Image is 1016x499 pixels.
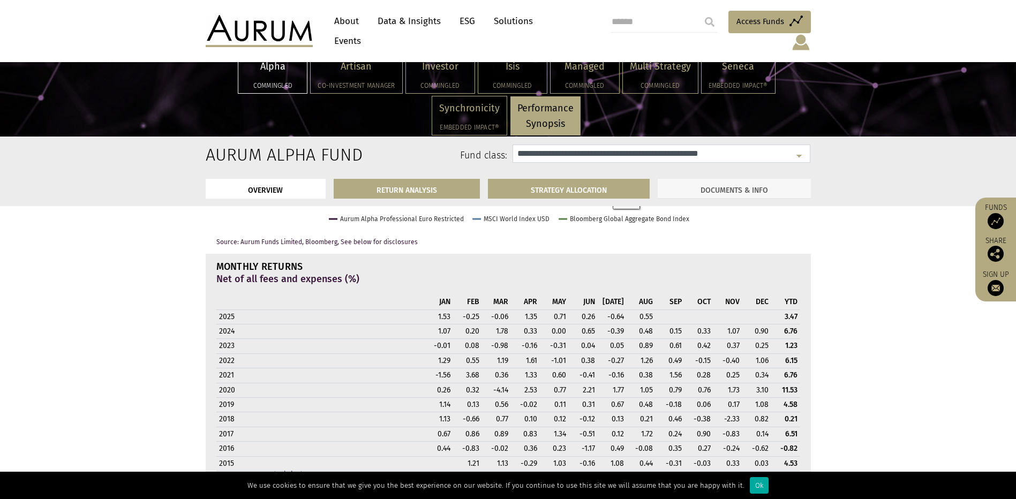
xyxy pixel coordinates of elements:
p: Isis [485,59,540,74]
td: -0.64 [598,309,627,324]
strong: 3.47 [785,312,797,321]
p: Seneca [709,59,768,74]
td: 0.35 [656,442,684,456]
td: 0.55 [627,309,656,324]
td: 0.31 [569,398,598,412]
td: 1.34 [540,427,569,441]
p: Synchronicity [439,101,500,116]
td: -0.25 [453,309,482,324]
a: ESG [454,11,480,31]
td: 0.33 [511,324,540,339]
a: About [329,11,364,31]
a: Sign up [981,270,1011,296]
th: 2025 [216,309,424,324]
td: -1.01 [540,353,569,368]
a: Data & Insights [372,11,446,31]
td: 1.56 [656,368,684,383]
td: 0.37 [713,339,742,353]
td: 0.77 [540,383,569,397]
strong: 0.21 [785,414,797,424]
td: -0.16 [598,368,627,383]
strong: MONTHLY RETURNS [216,261,303,273]
td: 0.67 [598,398,627,412]
td: 0.44 [424,442,453,456]
td: 0.90 [684,427,713,441]
td: 0.79 [656,383,684,397]
td: 1.13 [482,456,511,471]
td: 0.33 [713,456,742,471]
td: 0.36 [482,368,511,383]
img: account-icon.svg [791,33,811,51]
td: 2.21 [569,383,598,397]
td: 0.61 [656,339,684,353]
td: 0.77 [482,412,511,427]
td: -0.40 [713,353,742,368]
img: Share this post [988,246,1004,262]
td: 1.35 [511,309,540,324]
td: -0.66 [453,412,482,427]
p: Managed [558,59,612,74]
td: -0.03 [684,456,713,471]
a: Access Funds [728,11,811,33]
td: 1.77 [598,383,627,397]
td: 3.10 [742,383,771,397]
h5: Commingled [558,82,612,89]
td: -0.15 [684,353,713,368]
td: 1.05 [627,383,656,397]
p: Performance Synopsis [517,101,574,132]
td: 2.53 [511,383,540,397]
a: Funds [981,203,1011,229]
td: 1.78 [482,324,511,339]
h5: Commingled [630,82,691,89]
td: 0.76 [684,383,713,397]
td: 0.56 [482,398,511,412]
td: 1.08 [742,398,771,412]
a: RETURN ANALYSIS [334,179,480,199]
td: 0.14 [742,427,771,441]
td: 0.67 [424,427,453,441]
td: 1.61 [511,353,540,368]
td: 1.72 [627,427,656,441]
th: SEP [656,295,684,309]
img: Aurum [206,15,313,47]
h5: Co-investment Manager [318,82,395,89]
td: 0.26 [424,383,453,397]
th: 2022 [216,353,424,368]
td: -1.56 [424,368,453,383]
td: 1.08 [598,456,627,471]
td: 0.21 [627,412,656,427]
td: -0.24 [713,442,742,456]
th: 2021 [216,368,424,383]
input: Submit [699,11,720,33]
td: 0.42 [684,339,713,353]
th: NOV [713,295,742,309]
td: -0.51 [569,427,598,441]
td: 0.60 [540,368,569,383]
th: JUN [569,295,598,309]
td: 0.65 [569,324,598,339]
td: 0.33 [684,324,713,339]
th: 2024 [216,324,424,339]
th: MAY [540,295,569,309]
h5: Embedded Impact® [709,82,768,89]
td: 0.12 [598,427,627,441]
td: 0.26 [569,309,598,324]
h5: Commingled [485,82,540,89]
td: -0.31 [540,339,569,353]
div: Share [981,237,1011,262]
th: AUG [627,295,656,309]
td: -0.29 [511,456,540,471]
td: -0.01 [424,339,453,353]
td: 0.90 [742,324,771,339]
td: 1.07 [713,324,742,339]
td: 0.49 [598,442,627,456]
strong: 6.15 [785,356,797,365]
text: Bloomberg Global Aggregate Bond Index [570,215,689,223]
td: 0.32 [453,383,482,397]
td: 0.27 [684,442,713,456]
h2: Aurum Alpha Fund [206,145,293,165]
img: Sign up to our newsletter [988,280,1004,296]
td: 1.21 [453,456,482,471]
strong: 4.58 [784,400,797,409]
img: Access Funds [988,213,1004,229]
